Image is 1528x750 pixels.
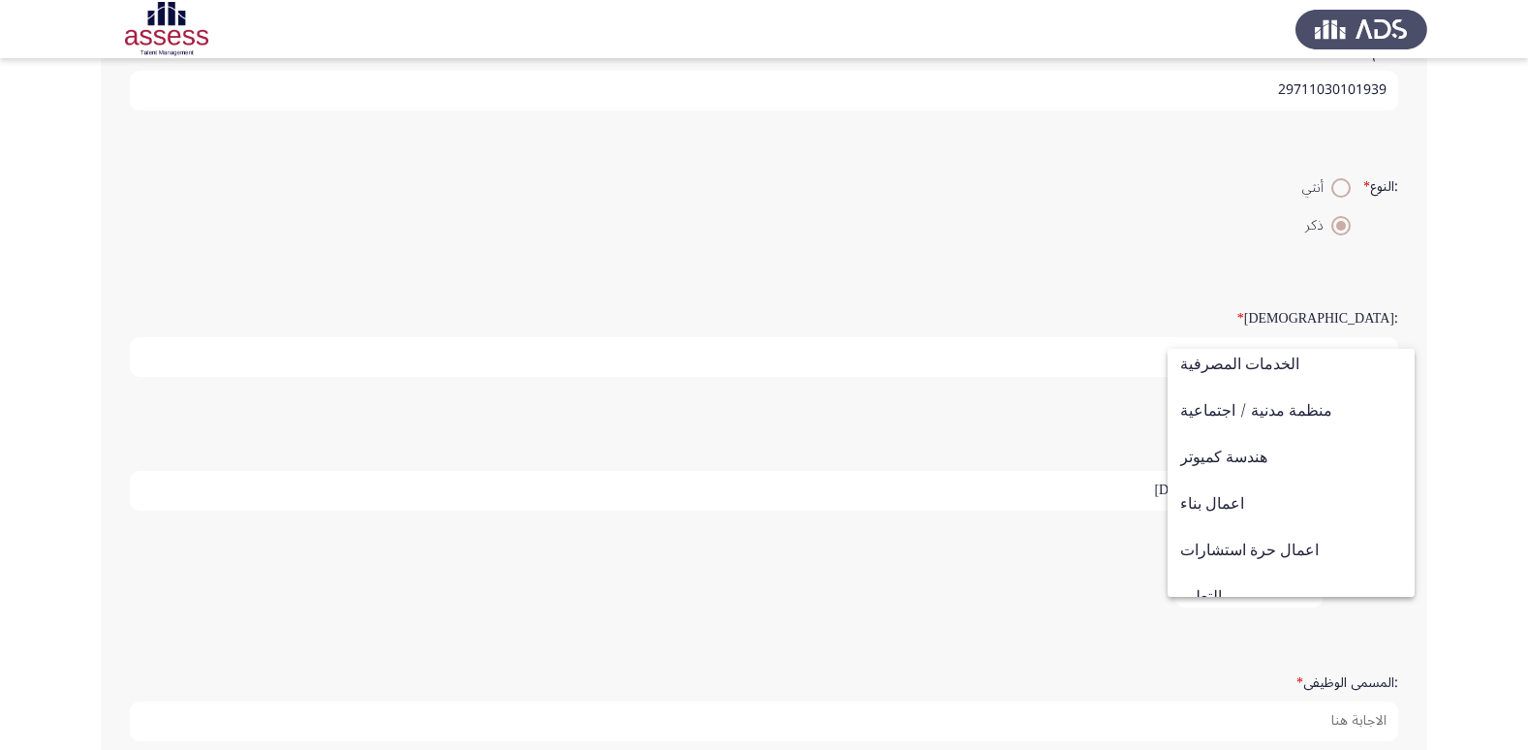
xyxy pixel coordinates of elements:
span: منظمة مدنية / اجتماعية [1180,388,1402,434]
span: الخدمات المصرفية [1180,341,1402,388]
span: اعمال بناء [1180,481,1402,527]
span: اعمال حرة استشارات [1180,527,1402,574]
span: هندسة كميوتر [1180,434,1402,481]
span: التعليم [1180,574,1402,620]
